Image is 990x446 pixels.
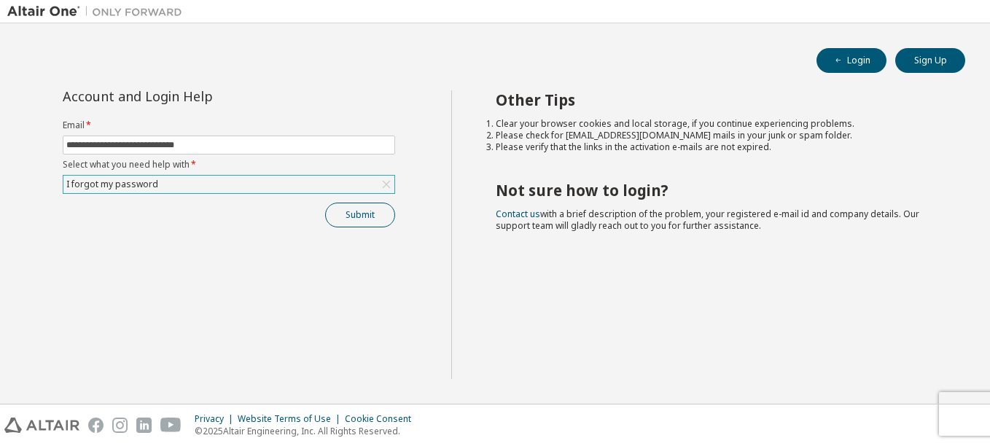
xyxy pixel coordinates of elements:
[496,208,540,220] a: Contact us
[496,208,919,232] span: with a brief description of the problem, your registered e-mail id and company details. Our suppo...
[238,413,345,425] div: Website Terms of Use
[816,48,886,73] button: Login
[136,418,152,433] img: linkedin.svg
[160,418,182,433] img: youtube.svg
[4,418,79,433] img: altair_logo.svg
[88,418,104,433] img: facebook.svg
[496,118,940,130] li: Clear your browser cookies and local storage, if you continue experiencing problems.
[496,130,940,141] li: Please check for [EMAIL_ADDRESS][DOMAIN_NAME] mails in your junk or spam folder.
[63,176,394,193] div: I forgot my password
[63,159,395,171] label: Select what you need help with
[325,203,395,227] button: Submit
[195,425,420,437] p: © 2025 Altair Engineering, Inc. All Rights Reserved.
[895,48,965,73] button: Sign Up
[64,176,160,192] div: I forgot my password
[496,181,940,200] h2: Not sure how to login?
[345,413,420,425] div: Cookie Consent
[496,90,940,109] h2: Other Tips
[195,413,238,425] div: Privacy
[112,418,128,433] img: instagram.svg
[496,141,940,153] li: Please verify that the links in the activation e-mails are not expired.
[7,4,190,19] img: Altair One
[63,90,329,102] div: Account and Login Help
[63,120,395,131] label: Email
